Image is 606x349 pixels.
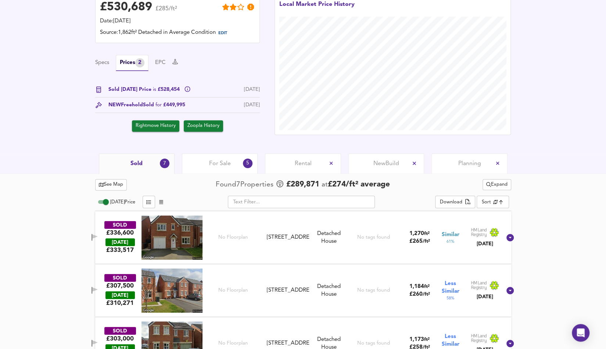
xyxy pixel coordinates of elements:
[442,333,459,348] span: Less Similar
[110,200,135,204] span: [DATE] Price
[572,324,589,342] div: Open Intercom Messenger
[216,180,275,190] div: Found 7 Propert ies
[95,59,109,67] button: Specs
[286,179,319,190] span: £ 289,871
[100,2,152,13] div: £ 530,689
[218,340,248,347] span: No Floorplan
[486,181,508,189] span: Expand
[104,327,136,335] div: SOLD
[108,101,185,109] div: NEW Freehold
[104,274,136,282] div: SOLD
[100,17,255,25] div: Date: [DATE]
[160,159,169,168] div: 7
[424,337,430,342] span: ft²
[100,29,255,38] div: Source: 1,862ft² Detached in Average Condition
[153,87,156,92] span: is
[312,283,345,299] div: Detached House
[506,286,514,295] svg: Show Details
[106,299,134,307] span: £ 310,271
[266,234,309,241] div: [STREET_ADDRESS]
[263,339,312,347] div: 128 Goldcrest Road, L31 1LT
[422,239,430,244] span: / ft²
[244,86,260,93] div: [DATE]
[357,287,390,294] div: No tags found
[440,198,462,207] div: Download
[424,231,430,236] span: ft²
[357,340,390,347] div: No tags found
[435,196,475,208] button: Download
[106,246,134,254] span: £ 333,517
[312,230,345,246] div: Detached House
[424,284,430,289] span: ft²
[263,286,312,294] div: 61 Linnet Road, L31 1LP
[483,179,511,190] div: split button
[141,216,202,260] img: streetview
[482,199,491,206] div: Sort
[471,240,499,247] div: [DATE]
[422,292,430,297] span: / ft²
[409,231,424,236] span: 1,270
[442,231,459,239] span: Similar
[409,284,424,289] span: 1,184
[506,233,514,242] svg: Show Details
[435,196,475,208] div: split button
[471,334,499,343] img: Land Registry
[116,55,148,71] button: Prices2
[447,239,454,245] span: 61 %
[409,337,424,342] span: 1,173
[266,286,309,294] div: [STREET_ADDRESS]
[263,234,312,241] div: 126 Goldcrest Road, L31 1LT
[106,335,134,343] div: £303,000
[105,291,135,299] div: [DATE]
[279,0,355,17] div: Local Market Price History
[106,282,134,290] div: £307,500
[95,211,511,264] div: SOLD£336,600 [DATE]£333,517No Floorplan[STREET_ADDRESS]Detached HouseNo tags found1,270ft²£265/ft...
[218,234,248,241] span: No Floorplan
[143,101,185,109] span: Sold £449,995
[95,264,511,317] div: SOLD£307,500 [DATE]£310,271No Floorplan[STREET_ADDRESS]Detached HouseNo tags found1,184ft²£260/ft...
[328,181,390,188] span: £ 274 / ft² average
[322,181,328,188] span: at
[471,281,499,290] img: Land Registry
[243,159,252,168] div: 5
[155,102,162,107] span: for
[104,221,136,229] div: SOLD
[483,179,511,190] button: Expand
[447,295,454,301] span: 58 %
[409,239,430,244] span: £ 265
[218,31,227,35] span: EDIT
[135,58,144,67] div: 2
[373,160,399,168] span: New Build
[105,238,135,246] div: [DATE]
[99,181,123,189] span: See Map
[506,339,514,348] svg: Show Details
[130,160,143,168] span: Sold
[136,122,176,130] span: Rightmove History
[108,86,181,93] span: Sold [DATE] Price £528,454
[409,292,430,297] span: £ 260
[106,229,134,237] div: £336,600
[155,6,177,17] span: £285/ft²
[357,234,390,241] div: No tags found
[471,228,499,237] img: Land Registry
[266,339,309,347] div: [STREET_ADDRESS]
[120,58,144,67] div: Prices
[132,120,179,132] button: Rightmove History
[458,160,481,168] span: Planning
[141,268,202,313] img: streetview
[155,59,166,67] button: EPC
[209,160,231,168] span: For Sale
[184,120,223,132] button: Zoopla History
[218,287,248,294] span: No Floorplan
[295,160,312,168] span: Rental
[442,280,459,295] span: Less Similar
[244,101,260,109] div: [DATE]
[95,179,127,190] button: See Map
[228,196,375,208] input: Text Filter...
[187,122,219,130] span: Zoopla History
[471,293,499,300] div: [DATE]
[477,196,509,208] div: Sort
